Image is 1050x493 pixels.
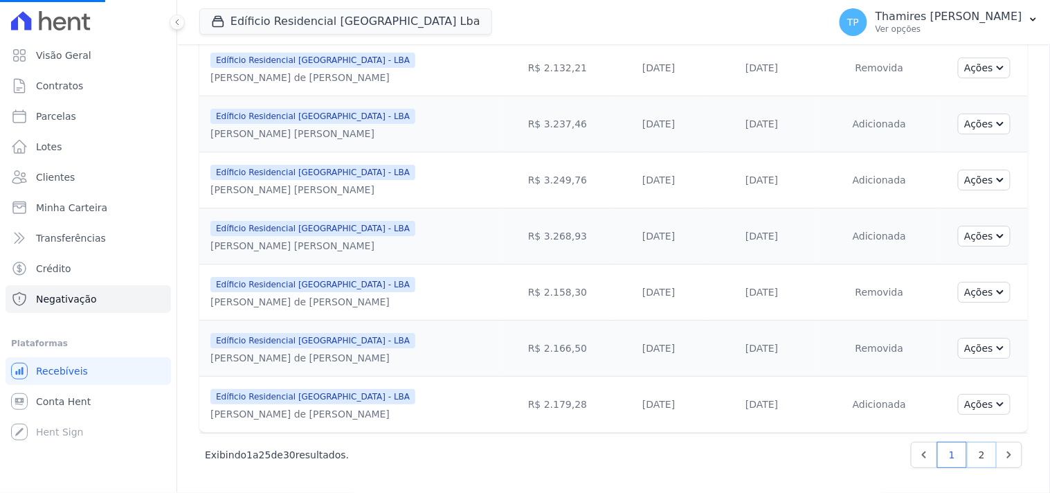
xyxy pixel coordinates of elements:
[36,364,88,378] span: Recebíveis
[210,109,415,124] span: Edíficio Residencial [GEOGRAPHIC_DATA] - LBA
[847,17,859,27] span: TP
[706,265,818,321] td: [DATE]
[210,239,415,253] div: [PERSON_NAME] [PERSON_NAME]
[210,333,415,348] span: Edíficio Residencial [GEOGRAPHIC_DATA] - LBA
[706,208,818,265] td: [DATE]
[706,321,818,377] td: [DATE]
[6,42,171,69] a: Visão Geral
[36,262,71,276] span: Crédito
[818,377,941,433] td: Adicionada
[876,10,1022,24] p: Thamires [PERSON_NAME]
[210,351,415,365] div: [PERSON_NAME] de [PERSON_NAME]
[36,109,76,123] span: Parcelas
[210,165,415,180] span: Edíficio Residencial [GEOGRAPHIC_DATA] - LBA
[818,321,941,377] td: Removida
[612,152,706,208] td: [DATE]
[818,208,941,265] td: Adicionada
[876,24,1022,35] p: Ver opções
[503,208,611,265] td: R$ 3.268,93
[996,442,1022,468] a: Next
[6,72,171,100] a: Contratos
[503,377,611,433] td: R$ 2.179,28
[612,40,706,96] td: [DATE]
[36,231,106,245] span: Transferências
[246,449,253,460] span: 1
[210,127,415,141] div: [PERSON_NAME] [PERSON_NAME]
[967,442,997,468] a: 2
[503,321,611,377] td: R$ 2.166,50
[36,170,75,184] span: Clientes
[210,221,415,236] span: Edíficio Residencial [GEOGRAPHIC_DATA] - LBA
[503,152,611,208] td: R$ 3.249,76
[11,335,165,352] div: Plataformas
[36,48,91,62] span: Visão Geral
[210,277,415,292] span: Edíficio Residencial [GEOGRAPHIC_DATA] - LBA
[210,389,415,404] span: Edíficio Residencial [GEOGRAPHIC_DATA] - LBA
[6,102,171,130] a: Parcelas
[818,96,941,152] td: Adicionada
[6,163,171,191] a: Clientes
[612,321,706,377] td: [DATE]
[210,295,415,309] div: [PERSON_NAME] de [PERSON_NAME]
[36,292,97,306] span: Negativação
[958,114,1011,134] button: Ações
[36,79,83,93] span: Contratos
[612,96,706,152] td: [DATE]
[958,226,1011,247] button: Ações
[958,170,1011,190] button: Ações
[6,224,171,252] a: Transferências
[6,357,171,385] a: Recebíveis
[958,394,1011,415] button: Ações
[210,71,415,84] div: [PERSON_NAME] de [PERSON_NAME]
[259,449,271,460] span: 25
[6,285,171,313] a: Negativação
[199,8,492,35] button: Edíficio Residencial [GEOGRAPHIC_DATA] Lba
[706,152,818,208] td: [DATE]
[937,442,967,468] a: 1
[205,448,349,462] p: Exibindo a de resultados.
[36,140,62,154] span: Lotes
[958,57,1011,78] button: Ações
[6,133,171,161] a: Lotes
[210,407,415,421] div: [PERSON_NAME] de [PERSON_NAME]
[612,265,706,321] td: [DATE]
[612,377,706,433] td: [DATE]
[706,40,818,96] td: [DATE]
[706,96,818,152] td: [DATE]
[829,3,1050,42] button: TP Thamires [PERSON_NAME] Ver opções
[283,449,296,460] span: 30
[503,40,611,96] td: R$ 2.132,21
[6,388,171,415] a: Conta Hent
[706,377,818,433] td: [DATE]
[818,40,941,96] td: Removida
[911,442,937,468] a: Previous
[36,201,107,215] span: Minha Carteira
[818,265,941,321] td: Removida
[612,208,706,265] td: [DATE]
[503,96,611,152] td: R$ 3.237,46
[958,282,1011,303] button: Ações
[210,183,415,197] div: [PERSON_NAME] [PERSON_NAME]
[818,152,941,208] td: Adicionada
[210,53,415,68] span: Edíficio Residencial [GEOGRAPHIC_DATA] - LBA
[6,255,171,283] a: Crédito
[503,265,611,321] td: R$ 2.158,30
[36,395,91,409] span: Conta Hent
[958,338,1011,359] button: Ações
[6,194,171,222] a: Minha Carteira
